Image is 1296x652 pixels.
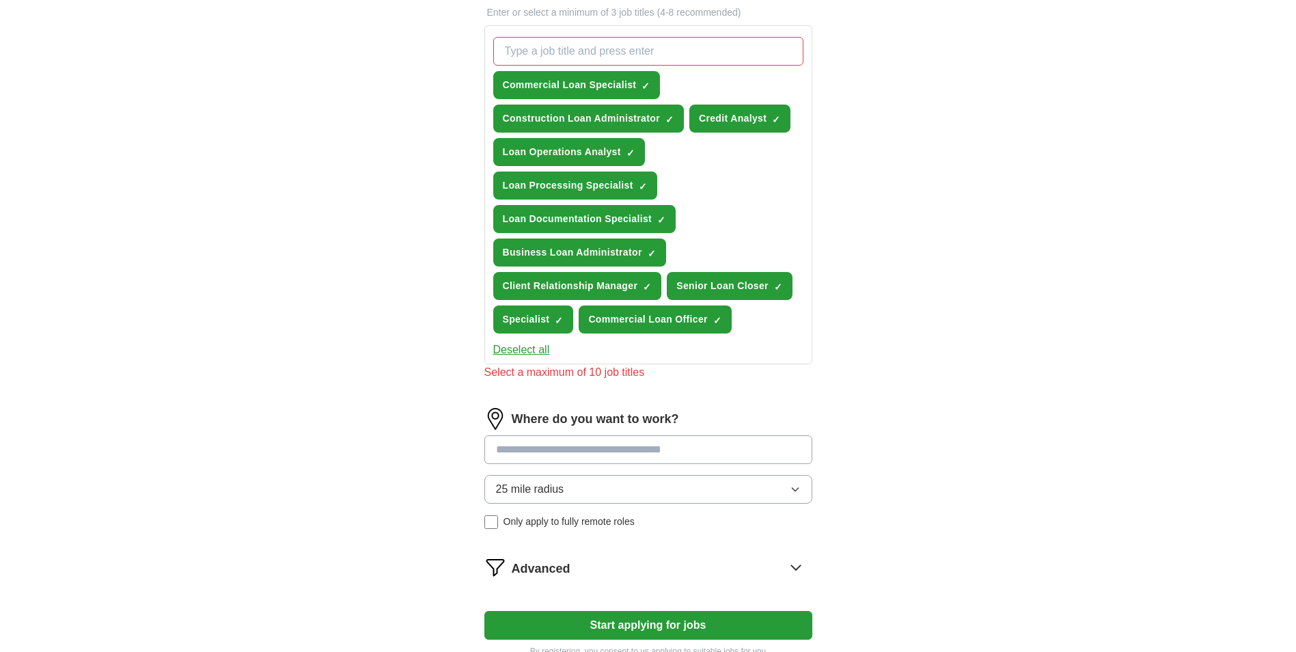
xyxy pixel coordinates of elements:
button: Loan Documentation Specialist✓ [493,205,676,233]
span: ✓ [555,315,563,326]
button: Construction Loan Administrator✓ [493,105,684,133]
span: Specialist [503,312,550,327]
button: Credit Analyst✓ [689,105,790,133]
button: 25 mile radius [484,475,812,504]
span: Client Relationship Manager [503,279,638,293]
input: Type a job title and press enter [493,37,803,66]
span: Construction Loan Administrator [503,111,660,126]
span: Loan Documentation Specialist [503,212,652,226]
span: ✓ [657,215,665,226]
button: Deselect all [493,342,550,358]
span: ✓ [643,282,651,293]
span: ✓ [772,114,780,125]
button: Start applying for jobs [484,611,812,640]
button: Business Loan Administrator✓ [493,239,666,267]
span: Advanced [512,560,570,578]
span: ✓ [713,315,721,326]
span: Loan Processing Specialist [503,178,633,193]
span: ✓ [639,181,647,192]
button: Senior Loan Closer✓ [667,272,792,300]
span: ✓ [774,282,782,293]
span: Only apply to fully remote roles [504,515,635,529]
label: Where do you want to work? [512,410,679,429]
span: Credit Analyst [699,111,767,126]
button: Client Relationship Manager✓ [493,272,662,300]
span: ✓ [626,148,635,159]
input: Only apply to fully remote roles [484,515,498,529]
img: location.png [484,408,506,430]
span: Loan Operations Analyst [503,145,621,159]
span: ✓ [648,248,656,259]
span: 25 mile radius [496,481,564,498]
span: Commercial Loan Specialist [503,78,637,92]
button: Commercial Loan Officer✓ [579,305,732,334]
span: Business Loan Administrator [503,245,642,260]
div: Select a maximum of 10 job titles [484,364,812,381]
span: Commercial Loan Officer [588,312,708,327]
span: ✓ [642,81,650,92]
button: Commercial Loan Specialist✓ [493,71,661,99]
button: Loan Processing Specialist✓ [493,172,657,200]
p: Enter or select a minimum of 3 job titles (4-8 recommended) [484,5,812,20]
button: Loan Operations Analyst✓ [493,138,645,166]
span: ✓ [665,114,674,125]
button: Specialist✓ [493,305,574,334]
span: Senior Loan Closer [676,279,769,293]
img: filter [484,556,506,578]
